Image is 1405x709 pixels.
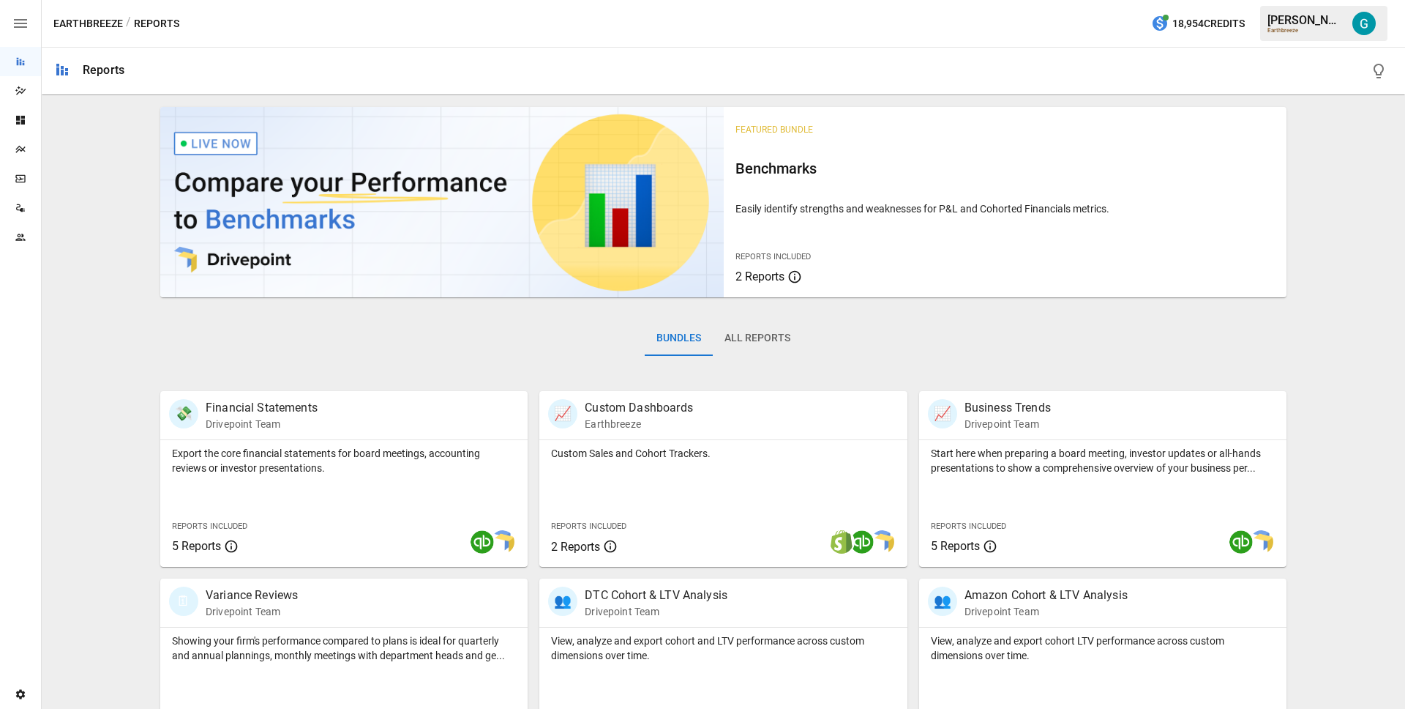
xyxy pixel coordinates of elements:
p: Amazon Cohort & LTV Analysis [964,587,1128,604]
img: smart model [1250,530,1273,554]
div: 💸 [169,399,198,428]
p: Custom Dashboards [585,399,693,417]
span: Reports Included [735,252,811,261]
span: 18,954 Credits [1172,15,1245,33]
div: Reports [83,63,124,77]
button: Gavin Acres [1344,3,1385,44]
img: video thumbnail [160,107,724,297]
p: Business Trends [964,399,1051,417]
button: Bundles [645,321,713,356]
div: 👥 [548,587,577,616]
img: quickbooks [1229,530,1253,554]
button: Earthbreeze [53,15,123,33]
div: 📈 [548,399,577,428]
div: Earthbreeze [1267,27,1344,34]
p: Drivepoint Team [206,604,298,619]
button: 18,954Credits [1145,10,1251,37]
span: 2 Reports [551,540,600,554]
p: Variance Reviews [206,587,298,604]
p: Financial Statements [206,399,318,417]
p: Earthbreeze [585,417,693,431]
p: Showing your firm's performance compared to plans is ideal for quarterly and annual plannings, mo... [172,634,516,663]
span: Featured Bundle [735,125,813,135]
p: Start here when preparing a board meeting, investor updates or all-hands presentations to show a ... [931,446,1275,475]
img: quickbooks [471,530,494,554]
div: 👥 [928,587,957,616]
span: 2 Reports [735,270,784,283]
span: 5 Reports [931,539,980,553]
div: / [126,15,131,33]
div: [PERSON_NAME] [1267,13,1344,27]
span: Reports Included [551,521,626,531]
p: Drivepoint Team [964,604,1128,619]
p: Custom Sales and Cohort Trackers. [551,446,895,461]
img: Gavin Acres [1352,12,1376,35]
button: All Reports [713,321,802,356]
span: 5 Reports [172,539,221,553]
span: Reports Included [172,521,247,531]
p: Export the core financial statements for board meetings, accounting reviews or investor presentat... [172,446,516,475]
h6: Benchmarks [735,157,1275,180]
img: shopify [830,530,853,554]
img: smart model [871,530,894,554]
img: smart model [491,530,514,554]
span: Reports Included [931,521,1006,531]
p: DTC Cohort & LTV Analysis [585,587,727,604]
p: Drivepoint Team [206,417,318,431]
p: View, analyze and export cohort LTV performance across custom dimensions over time. [931,634,1275,663]
p: Drivepoint Team [964,417,1051,431]
p: Easily identify strengths and weaknesses for P&L and Cohorted Financials metrics. [735,201,1275,216]
p: View, analyze and export cohort and LTV performance across custom dimensions over time. [551,634,895,663]
div: 📈 [928,399,957,428]
p: Drivepoint Team [585,604,727,619]
img: quickbooks [850,530,874,554]
div: 🗓 [169,587,198,616]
